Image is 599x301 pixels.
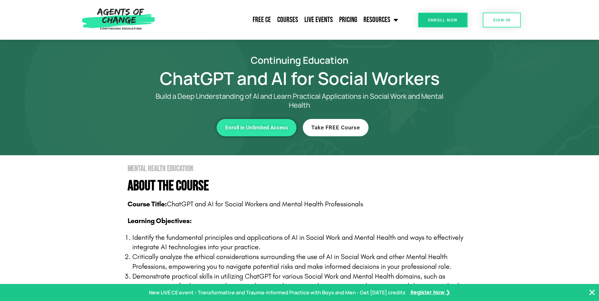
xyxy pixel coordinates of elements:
a: Pricing [336,12,360,28]
a: Take FREE Course [303,119,368,136]
span: Enroll Now [428,18,458,22]
a: Free CE [249,12,274,28]
h2: Continuing Education [120,56,480,65]
span: Enroll in Unlimited Access [225,125,288,130]
a: Enroll Now [418,13,468,27]
p: Demonstrate practical skills in utilizing ChatGPT for various Social Work and Mental Health domai... [132,272,480,301]
a: SIGN IN [483,13,521,27]
button: Close Banner [588,289,596,296]
b: Learning Objectives: [128,217,192,225]
a: Enroll in Unlimited Access [217,119,297,136]
h2: Mental Health Education [128,165,480,173]
span: SIGN IN [493,18,511,22]
p: Build a Deep Understanding of AI and Learn Practical Applications in Social Work and Mental Health [145,92,454,109]
span: Take FREE Course [311,125,360,130]
a: Courses [274,12,301,28]
a: Live Events [301,12,336,28]
p: ChatGPT and AI for Social Workers and Mental Health Professionals [128,199,480,209]
b: Course Title: [128,200,167,208]
h4: About The Course [128,179,480,193]
h1: ChatGPT and AI for Social Workers [120,71,480,86]
p: Critically analyze the ethical considerations surrounding the use of AI in Social Work and other ... [132,252,480,272]
nav: Menu [158,12,401,28]
a: Register Now ❯ [410,288,450,297]
p: New LIVE CE event - Transformative and Trauma-informed Practice with Boys and Men - Get [DATE] cr... [149,288,405,297]
p: Identify the fundamental principles and applications of AI in Social Work and Mental Health and w... [132,233,480,252]
a: Resources [360,12,401,28]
